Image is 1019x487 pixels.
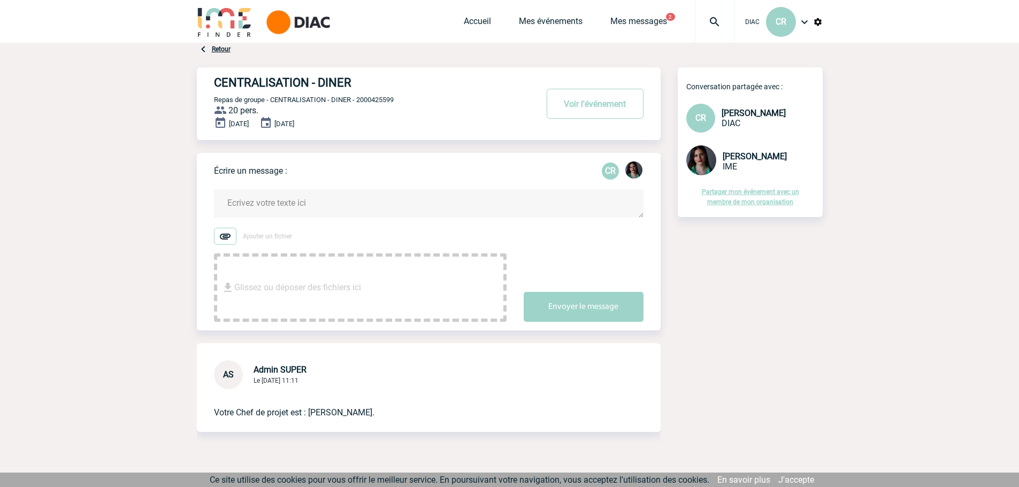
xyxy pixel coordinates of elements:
[214,96,394,104] span: Repas de groupe - CENTRALISATION - DINER - 2000425599
[717,475,770,485] a: En savoir plus
[695,113,706,123] span: CR
[214,389,614,419] p: Votre Chef de projet est : [PERSON_NAME].
[214,166,287,176] p: Écrire un message :
[210,475,709,485] span: Ce site utilise des cookies pour vous offrir le meilleur service. En poursuivant votre navigation...
[212,45,231,53] a: Retour
[625,161,642,181] div: Margaux KNOPF
[223,369,234,380] span: AS
[722,108,786,118] span: [PERSON_NAME]
[686,82,823,91] p: Conversation partagée avec :
[464,16,491,31] a: Accueil
[229,120,249,128] span: [DATE]
[723,151,787,161] span: [PERSON_NAME]
[221,281,234,294] img: file_download.svg
[666,13,675,21] button: 2
[228,105,258,115] span: 20 pers.
[234,261,361,314] span: Glissez ou déposer des fichiers ici
[243,233,292,240] span: Ajouter un fichier
[524,292,643,322] button: Envoyer le message
[702,188,799,206] a: Partager mon événement avec un membre de mon organisation
[778,475,814,485] a: J'accepte
[722,118,740,128] span: DIAC
[254,377,298,384] span: Le [DATE] 11:11
[745,18,760,26] span: DIAC
[274,120,294,128] span: [DATE]
[254,365,307,375] span: Admin SUPER
[519,16,583,31] a: Mes événements
[686,145,716,175] img: 131235-0.jpeg
[602,163,619,180] div: Catherine RIFFARD
[723,161,737,172] span: IME
[197,6,252,37] img: IME-Finder
[602,163,619,180] p: CR
[776,17,786,27] span: CR
[547,89,643,119] button: Voir l'événement
[214,76,505,89] h4: CENTRALISATION - DINER
[625,161,642,179] img: 131235-0.jpeg
[610,16,667,31] a: Mes messages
